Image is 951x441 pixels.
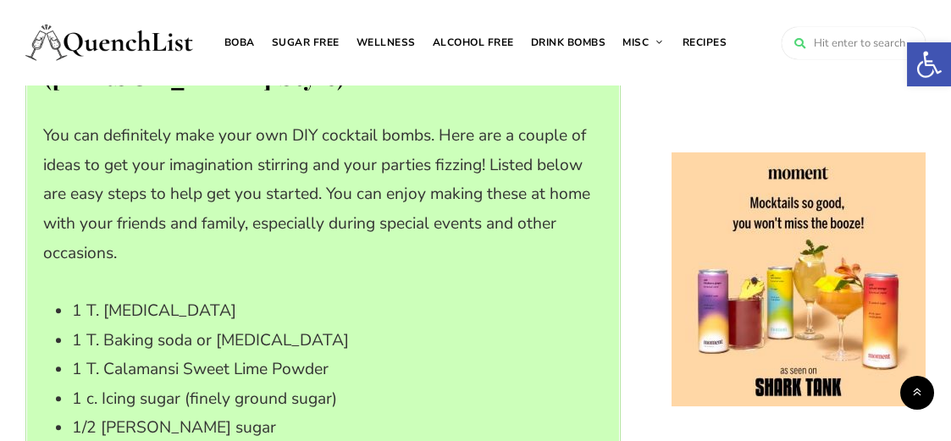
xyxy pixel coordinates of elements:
[72,355,603,384] li: 1 T. Calamansi Sweet Lime Powder
[43,121,603,267] p: You can definitely make your own DIY cocktail bombs. Here are a couple of ideas to get your imagi...
[782,27,926,59] input: Hit enter to search
[72,384,603,414] li: 1 c. Icing sugar (finely ground sugar)
[72,296,603,326] li: 1 T. [MEDICAL_DATA]
[72,326,603,356] li: 1 T. Baking soda or [MEDICAL_DATA]
[672,152,926,406] img: cshow.php
[25,8,195,76] img: Quench List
